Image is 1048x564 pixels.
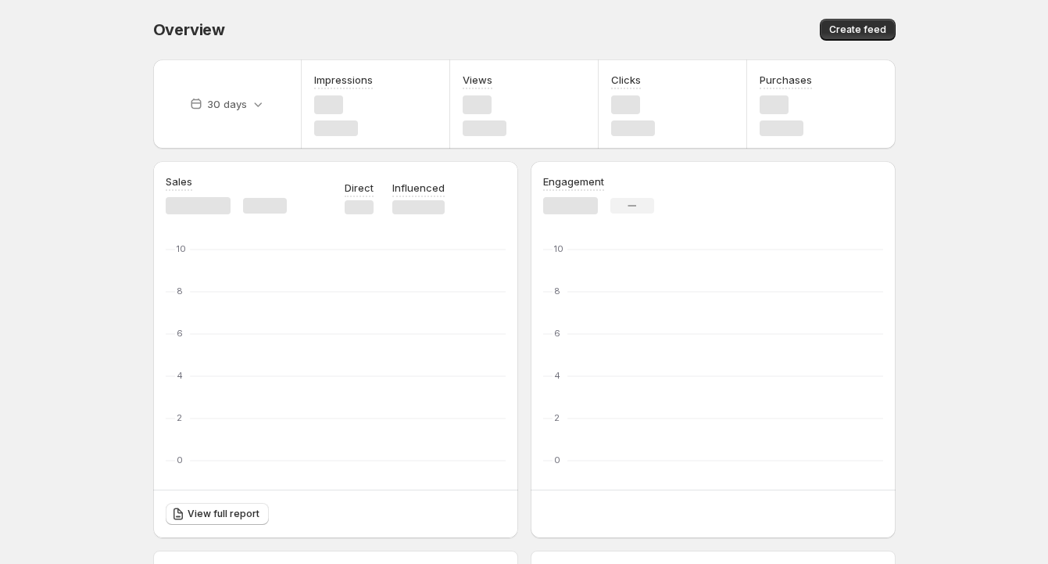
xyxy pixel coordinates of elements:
span: View full report [188,508,259,520]
text: 8 [177,286,183,296]
h3: Purchases [760,72,812,88]
h3: Engagement [543,174,604,189]
p: 30 days [207,96,247,112]
h3: Clicks [611,72,641,88]
text: 6 [177,328,183,339]
text: 0 [177,454,183,465]
span: Create feed [829,23,886,36]
text: 0 [554,454,560,465]
text: 6 [554,328,560,339]
a: View full report [166,503,269,525]
h3: Impressions [314,72,373,88]
text: 4 [177,370,183,381]
text: 10 [177,243,186,254]
text: 2 [554,412,560,423]
text: 2 [177,412,182,423]
text: 4 [554,370,560,381]
span: Overview [153,20,225,39]
p: Direct [345,180,374,196]
text: 10 [554,243,563,254]
p: Influenced [392,180,445,196]
text: 8 [554,286,560,296]
button: Create feed [820,19,896,41]
h3: Sales [166,174,192,189]
h3: Views [463,72,492,88]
